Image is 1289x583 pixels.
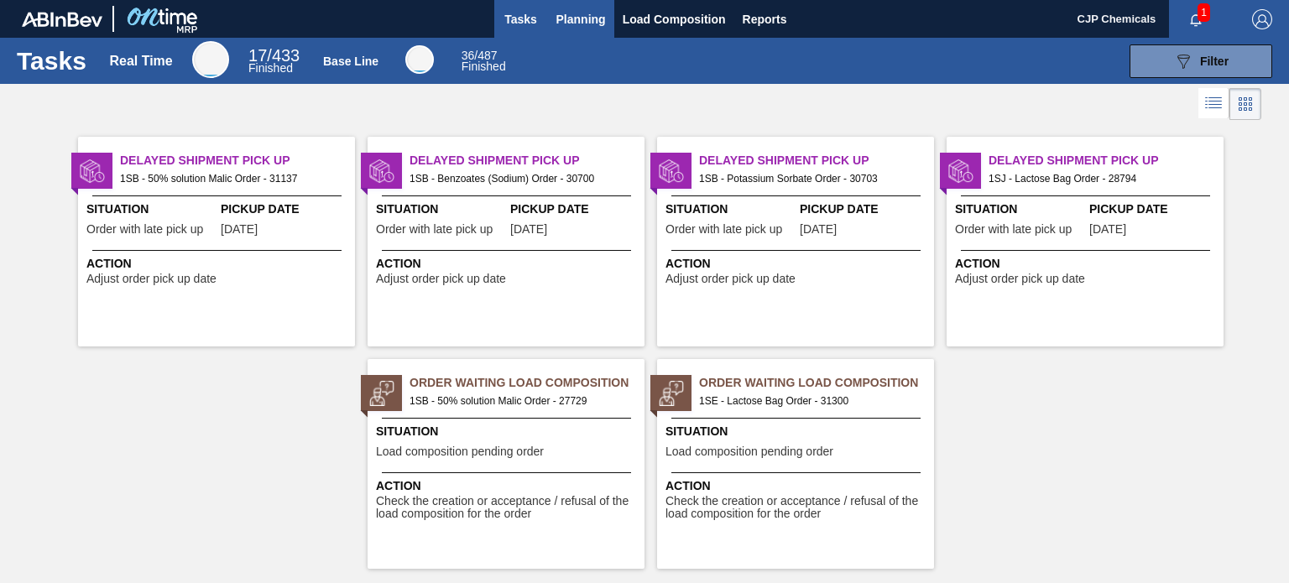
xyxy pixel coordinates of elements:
span: Adjust order pick up date [665,273,796,285]
span: Situation [376,423,640,440]
span: Check the creation or acceptance / refusal of the load composition for the order [665,495,930,521]
span: Order with late pick up [86,223,203,236]
span: Load composition pending order [376,445,544,458]
span: Pickup Date [221,200,351,218]
div: Real Time [248,49,300,74]
span: Planning [556,9,606,29]
div: Real Time [192,41,229,78]
span: Pickup Date [800,200,930,218]
span: Action [955,255,1219,273]
span: Action [376,477,640,495]
span: 1SJ - Lactose Bag Order - 28794 [989,169,1210,188]
span: Order with late pick up [955,223,1072,236]
div: Base Line [462,50,506,72]
span: Load composition pending order [665,445,833,458]
span: Situation [376,200,506,218]
div: Base Line [323,55,378,68]
span: Filter [1200,55,1229,68]
span: Delayed Shipment Pick Up [120,152,355,169]
span: Order with late pick up [376,223,493,236]
span: Action [665,477,930,495]
img: status [659,159,684,184]
span: Reports [743,9,787,29]
span: 1SB - 50% solution Malic Order - 27729 [410,392,631,410]
span: 06/03/2025 [1089,223,1126,236]
span: Finished [462,60,506,73]
span: Action [86,255,351,273]
span: 1 [1198,3,1210,22]
span: Situation [955,200,1085,218]
span: Check the creation or acceptance / refusal of the load composition for the order [376,495,640,521]
span: 36 [462,49,475,62]
img: status [369,381,394,406]
img: status [659,381,684,406]
span: Delayed Shipment Pick Up [410,152,644,169]
span: Adjust order pick up date [376,273,506,285]
span: 08/27/2025 [800,223,837,236]
span: / 433 [248,46,300,65]
span: 17 [248,46,267,65]
div: Base Line [405,45,434,74]
span: Pickup Date [510,200,640,218]
span: Order with late pick up [665,223,782,236]
span: Order Waiting Load Composition [410,374,644,392]
span: Delayed Shipment Pick Up [699,152,934,169]
span: Tasks [503,9,540,29]
span: Action [376,255,640,273]
span: Situation [665,423,930,440]
img: status [80,159,105,184]
span: 1SB - Benzoates (Sodium) Order - 30700 [410,169,631,188]
span: Situation [86,200,217,218]
span: / 487 [462,49,498,62]
span: Situation [665,200,796,218]
span: Adjust order pick up date [955,273,1085,285]
span: 1SE - Lactose Bag Order - 31300 [699,392,921,410]
span: Finished [248,61,293,75]
img: Logout [1252,9,1272,29]
img: TNhmsLtSVTkK8tSr43FrP2fwEKptu5GPRR3wAAAABJRU5ErkJggg== [22,12,102,27]
span: 1SB - Potassium Sorbate Order - 30703 [699,169,921,188]
span: Load Composition [623,9,726,29]
div: Real Time [109,54,172,69]
span: Pickup Date [1089,200,1219,218]
div: Card Vision [1229,88,1261,120]
div: List Vision [1198,88,1229,120]
span: 08/15/2025 [510,223,547,236]
span: Delayed Shipment Pick Up [989,152,1224,169]
h1: Tasks [17,51,86,70]
button: Notifications [1169,8,1223,31]
span: Adjust order pick up date [86,273,217,285]
button: Filter [1130,44,1272,78]
span: Action [665,255,930,273]
span: 1SB - 50% solution Malic Order - 31137 [120,169,342,188]
img: status [948,159,973,184]
span: Order Waiting Load Composition [699,374,934,392]
img: status [369,159,394,184]
span: 08/29/2025 [221,223,258,236]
